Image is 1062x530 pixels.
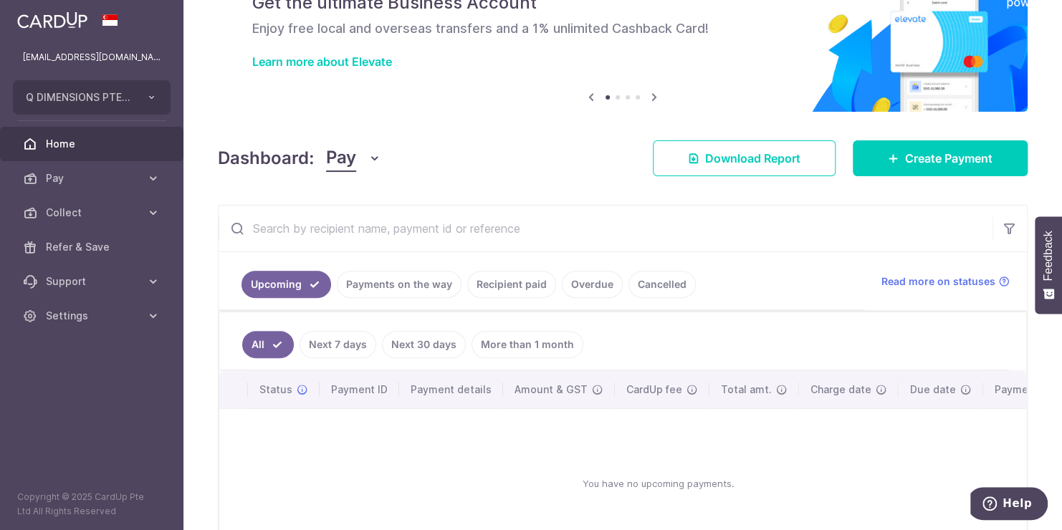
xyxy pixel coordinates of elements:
[23,50,161,64] p: [EMAIL_ADDRESS][DOMAIN_NAME]
[17,11,87,29] img: CardUp
[910,382,956,397] span: Due date
[881,274,1010,289] a: Read more on statuses
[1042,231,1055,281] span: Feedback
[13,80,171,115] button: Q DIMENSIONS PTE. LTD.
[705,150,800,167] span: Download Report
[399,371,503,408] th: Payment details
[23,23,34,34] img: logo_orange.svg
[158,85,241,94] div: Keywords by Traffic
[241,271,331,298] a: Upcoming
[320,371,399,408] th: Payment ID
[653,140,836,176] a: Download Report
[46,206,140,220] span: Collect
[810,382,871,397] span: Charge date
[337,271,461,298] a: Payments on the way
[853,140,1028,176] a: Create Payment
[1035,216,1062,314] button: Feedback - Show survey
[46,309,140,323] span: Settings
[259,382,292,397] span: Status
[242,331,294,358] a: All
[467,271,556,298] a: Recipient paid
[40,23,70,34] div: v 4.0.25
[472,331,583,358] a: More than 1 month
[26,90,132,105] span: Q DIMENSIONS PTE. LTD.
[515,382,588,397] span: Amount & GST
[46,240,140,254] span: Refer & Save
[143,83,154,95] img: tab_keywords_by_traffic_grey.svg
[23,37,34,49] img: website_grey.svg
[46,274,140,289] span: Support
[39,83,50,95] img: tab_domain_overview_orange.svg
[905,150,992,167] span: Create Payment
[970,487,1048,523] iframe: Opens a widget where you can find more information
[881,274,995,289] span: Read more on statuses
[626,382,682,397] span: CardUp fee
[628,271,696,298] a: Cancelled
[252,20,993,37] h6: Enjoy free local and overseas transfers and a 1% unlimited Cashback Card!
[300,331,376,358] a: Next 7 days
[219,206,992,251] input: Search by recipient name, payment id or reference
[54,85,128,94] div: Domain Overview
[37,37,158,49] div: Domain: [DOMAIN_NAME]
[46,137,140,151] span: Home
[252,54,392,69] a: Learn more about Elevate
[382,331,466,358] a: Next 30 days
[326,145,356,172] span: Pay
[562,271,623,298] a: Overdue
[46,171,140,185] span: Pay
[326,145,381,172] button: Pay
[721,382,772,397] span: Total amt.
[218,145,315,171] h4: Dashboard:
